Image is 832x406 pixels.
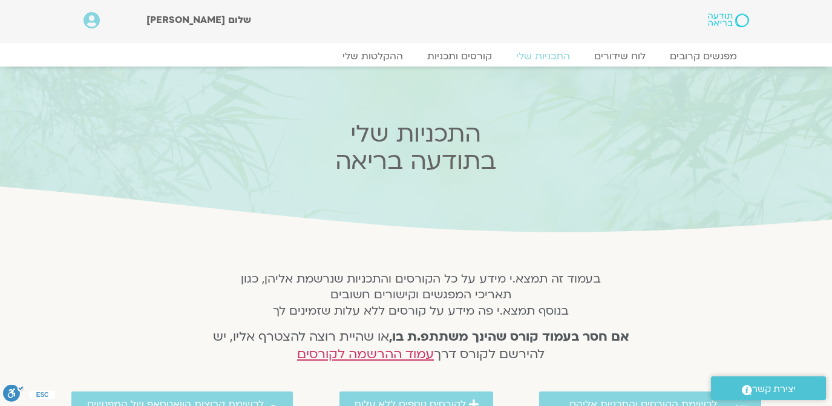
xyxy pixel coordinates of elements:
h5: בעמוד זה תמצא.י מידע על כל הקורסים והתכניות שנרשמת אליהן, כגון תאריכי המפגשים וקישורים חשובים בנו... [197,271,645,319]
span: שלום [PERSON_NAME] [146,13,251,27]
a: עמוד ההרשמה לקורסים [297,345,434,363]
a: מפגשים קרובים [658,50,749,62]
h4: או שהיית רוצה להצטרף אליו, יש להירשם לקורס דרך [197,329,645,364]
a: לוח שידורים [582,50,658,62]
nav: Menu [84,50,749,62]
a: קורסים ותכניות [415,50,504,62]
a: התכניות שלי [504,50,582,62]
a: יצירת קשר [711,376,826,400]
strong: אם חסר בעמוד קורס שהינך משתתפ.ת בו, [389,328,629,345]
a: ההקלטות שלי [330,50,415,62]
h2: התכניות שלי בתודעה בריאה [179,120,653,175]
span: יצירת קשר [752,381,796,398]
